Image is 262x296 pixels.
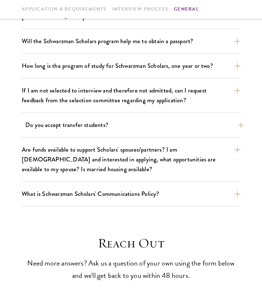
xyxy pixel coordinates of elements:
[22,257,240,281] p: Need more answers? Ask us a question of your own using the form below and we'll get back to you w...
[22,188,240,200] button: What is Schwarzman Scholars' Communications Policy?
[174,5,199,13] a: General
[22,235,240,251] h3: Reach Out
[22,59,240,72] button: How long is the program of study for Schwarzman Scholars, one year or two?
[112,5,168,13] a: Interview Process
[25,119,244,131] button: Do you accept transfer students?
[22,35,240,48] button: Will the Schwarzman Scholars program help me to obtain a passport?
[22,5,107,13] a: Application & Requirements
[22,84,240,107] button: If I am not selected to interview and therefore not admitted, can I request feedback from the sel...
[22,143,240,176] button: Are funds available to support Scholars' spouses/partners? I am [DEMOGRAPHIC_DATA] and interested...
